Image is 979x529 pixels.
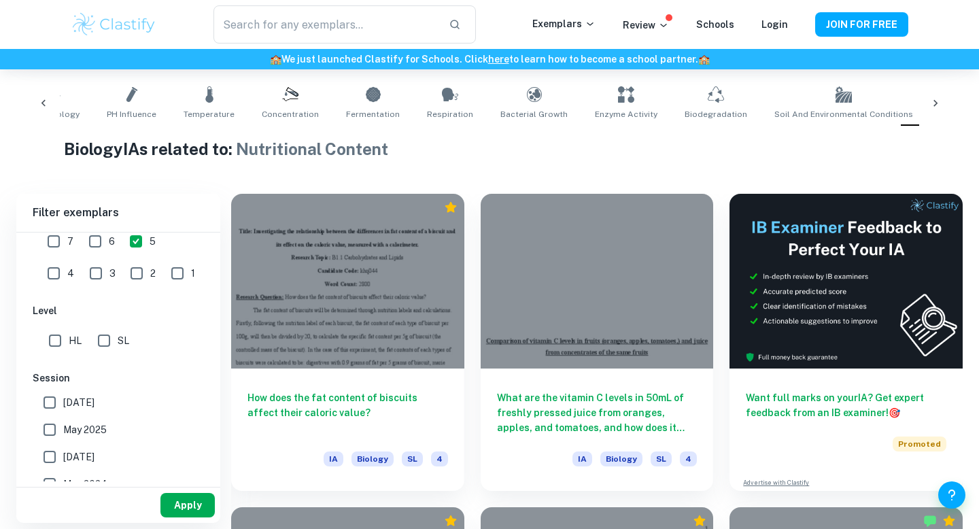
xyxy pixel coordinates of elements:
[729,194,963,491] a: Want full marks on yourIA? Get expert feedback from an IB examiner!PromotedAdvertise with Clastify
[729,194,963,369] img: Thumbnail
[324,451,343,466] span: IA
[572,451,592,466] span: IA
[64,137,916,161] h1: Biology IAs related to:
[444,514,458,528] div: Premium
[150,266,156,281] span: 2
[67,234,73,249] span: 7
[595,108,657,120] span: Enzyme Activity
[63,477,107,492] span: May 2024
[532,16,596,31] p: Exemplars
[109,266,116,281] span: 3
[938,481,965,509] button: Help and Feedback
[351,451,394,466] span: Biology
[761,19,788,30] a: Login
[923,514,937,528] img: Marked
[893,437,946,451] span: Promoted
[118,333,129,348] span: SL
[346,108,400,120] span: Fermentation
[698,54,710,65] span: 🏫
[270,54,281,65] span: 🏫
[651,451,672,466] span: SL
[160,493,215,517] button: Apply
[774,108,913,120] span: Soil and Environmental Conditions
[685,108,747,120] span: Biodegradation
[3,52,976,67] h6: We just launched Clastify for Schools. Click to learn how to become a school partner.
[815,12,908,37] button: JOIN FOR FREE
[33,371,204,386] h6: Session
[427,108,473,120] span: Respiration
[16,194,220,232] h6: Filter exemplars
[107,108,156,120] span: pH Influence
[191,266,195,281] span: 1
[481,194,714,491] a: What are the vitamin C levels in 50mL of freshly pressed juice from oranges, apples, and tomatoes...
[444,201,458,214] div: Premium
[696,19,734,30] a: Schools
[33,303,204,318] h6: Level
[109,234,115,249] span: 6
[67,266,74,281] span: 4
[693,514,706,528] div: Premium
[262,108,319,120] span: Concentration
[497,390,698,435] h6: What are the vitamin C levels in 50mL of freshly pressed juice from oranges, apples, and tomatoes...
[942,514,956,528] div: Premium
[63,395,95,410] span: [DATE]
[680,451,697,466] span: 4
[500,108,568,120] span: Bacterial Growth
[623,18,669,33] p: Review
[247,390,448,435] h6: How does the fat content of biscuits affect their caloric value?
[236,139,388,158] span: Nutritional Content
[488,54,509,65] a: here
[63,422,107,437] span: May 2025
[743,478,809,488] a: Advertise with Clastify
[402,451,423,466] span: SL
[69,333,82,348] span: HL
[150,234,156,249] span: 5
[231,194,464,491] a: How does the fat content of biscuits affect their caloric value?IABiologySL4
[889,407,900,418] span: 🎯
[63,449,95,464] span: [DATE]
[431,451,448,466] span: 4
[184,108,235,120] span: Temperature
[746,390,946,420] h6: Want full marks on your IA ? Get expert feedback from an IB examiner!
[213,5,438,44] input: Search for any exemplars...
[71,11,157,38] img: Clastify logo
[600,451,642,466] span: Biology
